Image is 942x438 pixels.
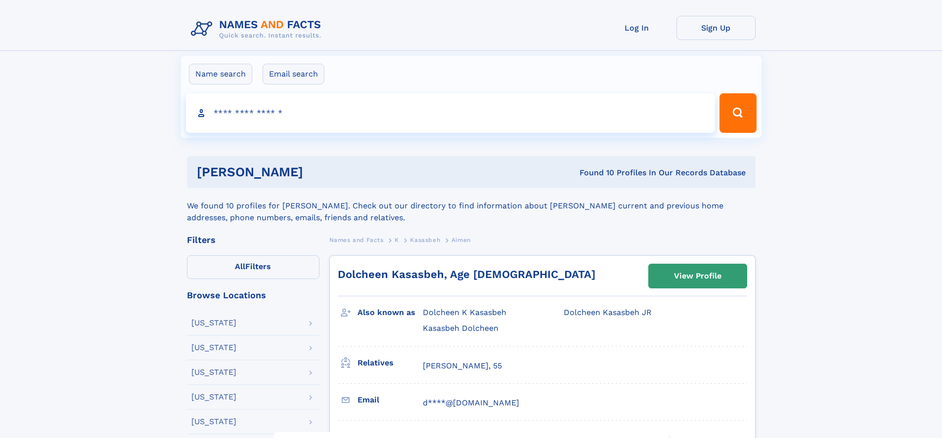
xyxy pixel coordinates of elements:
[191,418,236,426] div: [US_STATE]
[191,344,236,352] div: [US_STATE]
[191,368,236,376] div: [US_STATE]
[329,234,384,246] a: Names and Facts
[410,237,440,243] span: Kasasbeh
[358,304,423,321] h3: Also known as
[649,264,747,288] a: View Profile
[358,355,423,371] h3: Relatives
[197,166,442,178] h1: [PERSON_NAME]
[235,262,245,271] span: All
[395,234,399,246] a: K
[423,308,506,317] span: Dolcheen K Kasasbeh
[564,308,652,317] span: Dolcheen Kasasbeh JR
[395,237,399,243] span: K
[676,16,756,40] a: Sign Up
[441,167,746,178] div: Found 10 Profiles In Our Records Database
[263,64,324,84] label: Email search
[719,93,756,133] button: Search Button
[410,234,440,246] a: Kasasbeh
[191,393,236,401] div: [US_STATE]
[358,392,423,408] h3: Email
[338,268,595,280] a: Dolcheen Kasasbeh, Age [DEMOGRAPHIC_DATA]
[187,291,319,300] div: Browse Locations
[423,360,502,371] a: [PERSON_NAME], 55
[674,265,721,287] div: View Profile
[187,255,319,279] label: Filters
[189,64,252,84] label: Name search
[187,236,319,244] div: Filters
[187,16,329,42] img: Logo Names and Facts
[451,237,471,243] span: Aimen
[597,16,676,40] a: Log In
[187,188,756,224] div: We found 10 profiles for [PERSON_NAME]. Check out our directory to find information about [PERSON...
[191,319,236,327] div: [US_STATE]
[186,93,716,133] input: search input
[423,323,498,333] span: Kasasbeh Dolcheen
